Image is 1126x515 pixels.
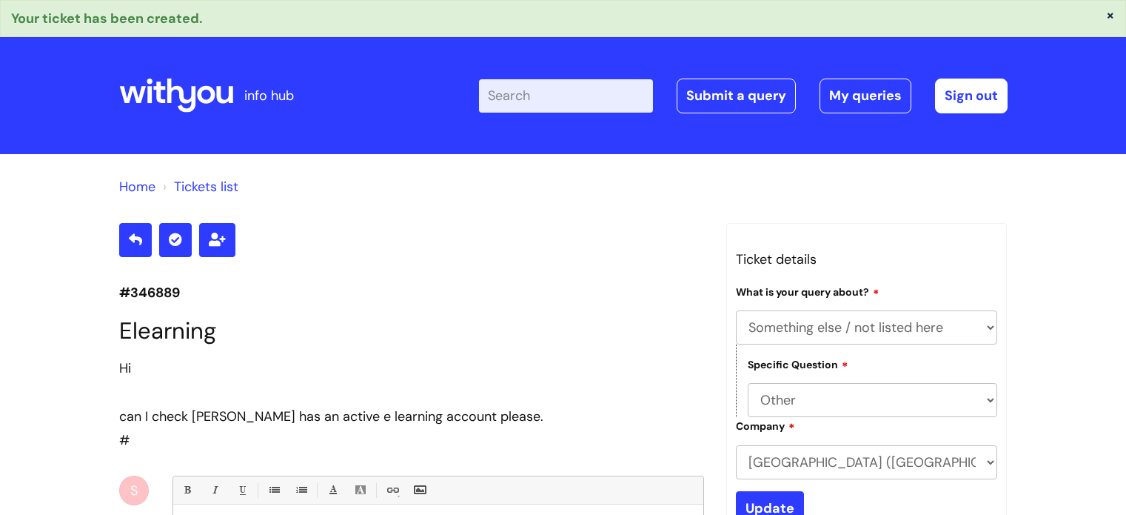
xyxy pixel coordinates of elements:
div: # [119,356,704,453]
a: Link [383,481,401,499]
label: Specific Question [748,356,848,371]
a: Insert Image... [410,481,429,499]
div: can I check [PERSON_NAME] has an active e learning account please. [119,405,704,428]
a: Sign out [935,79,1008,113]
p: info hub [244,84,294,107]
div: Hi [119,356,704,380]
a: Underline(Ctrl-U) [232,481,251,499]
a: Tickets list [174,178,238,196]
a: Italic (Ctrl-I) [205,481,224,499]
div: S [119,476,149,505]
a: • Unordered List (Ctrl-Shift-7) [264,481,283,499]
label: What is your query about? [736,284,879,299]
a: Font Color [324,481,342,499]
h3: Ticket details [736,247,998,271]
a: Back Color [351,481,369,499]
label: Company [736,418,795,433]
a: 1. Ordered List (Ctrl-Shift-8) [292,481,310,499]
div: | - [479,79,1008,113]
li: Tickets list [159,175,238,199]
a: Bold (Ctrl-B) [178,481,196,499]
a: Submit a query [677,79,796,113]
button: × [1106,8,1115,21]
p: #346889 [119,281,704,305]
li: Solution home [119,175,155,199]
a: My queries [820,79,911,113]
a: Home [119,178,155,196]
h1: Elearning [119,317,704,345]
input: Search [479,79,653,112]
